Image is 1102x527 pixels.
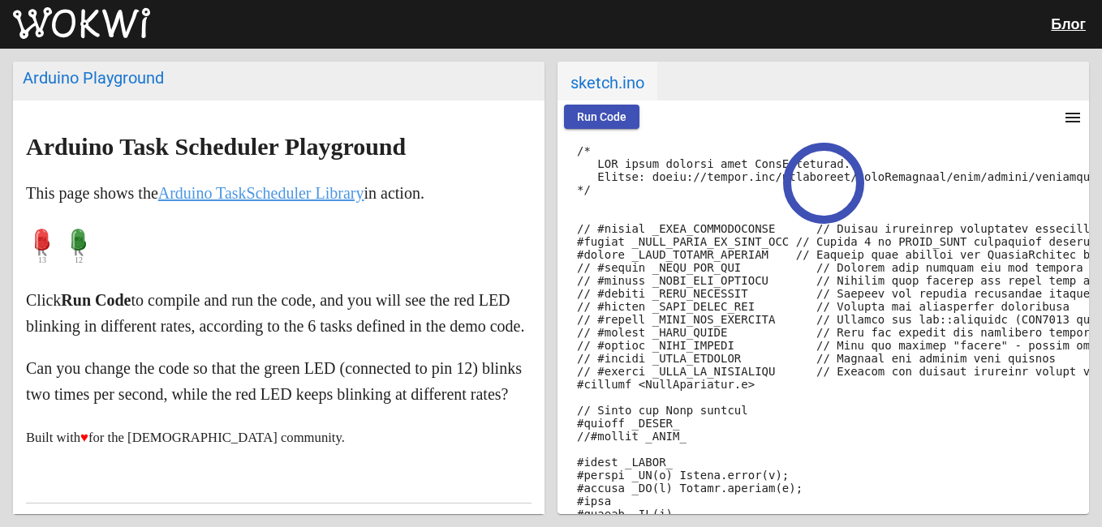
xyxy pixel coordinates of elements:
font: Arduino Playground [23,68,164,88]
span: sketch.ino [557,62,657,101]
a: Arduino TaskScheduler Library [158,184,364,202]
button: Run Code [564,105,639,129]
p: Click to compile and run the code, and you will see the red LED blinking in different rates, acco... [26,287,532,339]
h2: Arduino Task Scheduler Playground [26,134,532,160]
mat-icon: menu [1063,108,1083,127]
p: This page shows the in action. [26,180,532,206]
strong: Run Code [61,291,131,309]
a: Блог [1051,15,1086,32]
span: ♥ [80,430,88,445]
img: Вокви [13,7,150,40]
span: Run Code [577,110,626,123]
p: Can you change the code so that the green LED (connected to pin 12) blinks two times per second, ... [26,355,532,407]
small: Built with for the [DEMOGRAPHIC_DATA] community. [26,430,345,445]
